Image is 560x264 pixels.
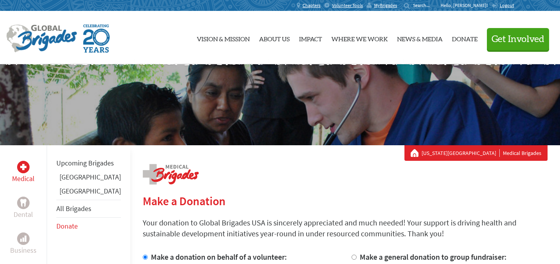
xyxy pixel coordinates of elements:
input: Search... [413,2,435,8]
h2: Make a Donation [143,194,548,208]
a: Donate [56,222,78,231]
div: Dental [17,197,30,209]
a: About Us [259,18,290,58]
a: MedicalMedical [12,161,35,184]
img: logo-medical.png [143,164,199,185]
img: Global Brigades Logo [6,25,77,53]
li: Upcoming Brigades [56,155,121,172]
button: Get Involved [487,28,549,50]
img: Medical [20,164,26,170]
a: [GEOGRAPHIC_DATA] [59,172,121,181]
a: Logout [492,2,514,9]
div: Medical Brigades [411,149,541,157]
a: Impact [299,18,322,58]
a: Donate [452,18,478,58]
div: Business [17,232,30,245]
span: MyBrigades [374,2,397,9]
span: Logout [500,2,514,8]
p: Dental [14,209,33,220]
a: BusinessBusiness [10,232,37,256]
a: DentalDental [14,197,33,220]
a: [GEOGRAPHIC_DATA] [59,187,121,195]
div: Medical [17,161,30,173]
span: Volunteer Tools [332,2,363,9]
a: Vision & Mission [197,18,250,58]
img: Dental [20,199,26,206]
li: Ghana [56,172,121,186]
li: Guatemala [56,186,121,200]
img: Global Brigades Celebrating 20 Years [83,25,110,53]
a: All Brigades [56,204,91,213]
a: News & Media [397,18,443,58]
label: Make a general donation to group fundraiser: [360,252,507,262]
span: Chapters [303,2,320,9]
p: Hello, [PERSON_NAME]! [441,2,492,9]
a: Upcoming Brigades [56,158,114,167]
p: Business [10,245,37,256]
img: Business [20,236,26,242]
a: [US_STATE][GEOGRAPHIC_DATA] [422,149,500,157]
p: Your donation to Global Brigades USA is sincerely appreciated and much needed! Your support is dr... [143,217,548,239]
li: Donate [56,218,121,235]
a: Where We Work [331,18,388,58]
span: Get Involved [492,35,544,44]
li: All Brigades [56,200,121,218]
p: Medical [12,173,35,184]
label: Make a donation on behalf of a volunteer: [151,252,287,262]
